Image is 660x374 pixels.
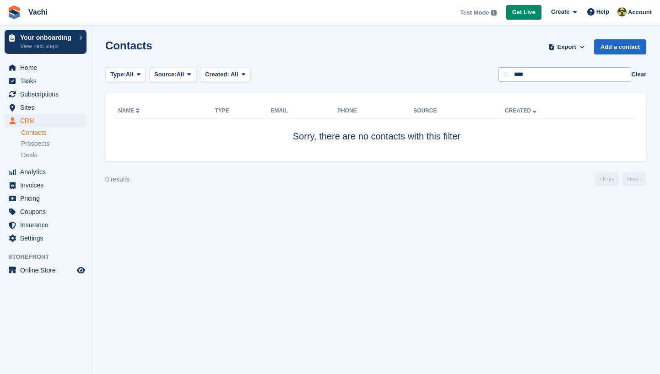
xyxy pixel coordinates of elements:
[20,192,75,205] span: Pricing
[20,264,75,277] span: Online Store
[25,5,51,20] a: Vachi
[5,166,87,178] a: menu
[551,7,569,16] span: Create
[20,205,75,218] span: Coupons
[595,172,619,186] a: Previous
[20,88,75,101] span: Subscriptions
[271,104,337,118] th: Email
[118,107,141,114] a: Name
[5,88,87,101] a: menu
[8,252,91,262] span: Storefront
[20,42,75,50] p: View next steps
[21,128,87,137] a: Contacts
[5,192,87,205] a: menu
[20,232,75,245] span: Settings
[5,114,87,127] a: menu
[546,39,587,54] button: Export
[631,70,646,79] button: Clear
[5,232,87,245] a: menu
[617,7,627,16] img: Anete Gre
[105,39,152,52] h1: Contacts
[413,104,505,118] th: Source
[105,175,130,184] div: 0 results
[20,34,75,41] p: Your onboarding
[20,166,75,178] span: Analytics
[177,70,184,79] span: All
[20,179,75,192] span: Invoices
[505,107,538,114] a: Created
[200,67,250,82] button: Created: All
[20,75,75,87] span: Tasks
[21,151,38,160] span: Deals
[21,139,49,148] span: Prospects
[5,30,87,54] a: Your onboarding View next steps
[622,172,646,186] a: Next
[20,219,75,231] span: Insurance
[205,71,229,78] span: Created:
[76,265,87,276] a: Preview store
[5,101,87,114] a: menu
[7,5,21,19] img: stora-icon-8386f47178a22dfd0bd8f6a31ec36ba5ce8667c1dd55bd0f319d3a0aa187defe.svg
[593,172,648,186] nav: Page
[337,104,413,118] th: Phone
[5,205,87,218] a: menu
[491,10,497,16] img: icon-info-grey-7440780725fd019a000dd9b08b2336e03edf1995a4989e88bcd33f0948082b44.svg
[5,179,87,192] a: menu
[105,67,146,82] button: Type: All
[628,8,652,17] span: Account
[5,75,87,87] a: menu
[20,61,75,74] span: Home
[596,7,609,16] span: Help
[512,8,536,17] span: Get Live
[20,114,75,127] span: CRM
[21,150,87,160] a: Deals
[215,104,271,118] th: Type
[110,70,126,79] span: Type:
[506,5,541,20] a: Get Live
[460,8,489,17] span: Test Mode
[149,67,196,82] button: Source: All
[126,70,134,79] span: All
[293,131,460,141] span: Sorry, there are no contacts with this filter
[5,61,87,74] a: menu
[154,70,176,79] span: Source:
[20,101,75,114] span: Sites
[557,43,576,52] span: Export
[594,39,646,54] a: Add a contact
[231,71,238,78] span: All
[21,139,87,149] a: Prospects
[5,264,87,277] a: menu
[5,219,87,231] a: menu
